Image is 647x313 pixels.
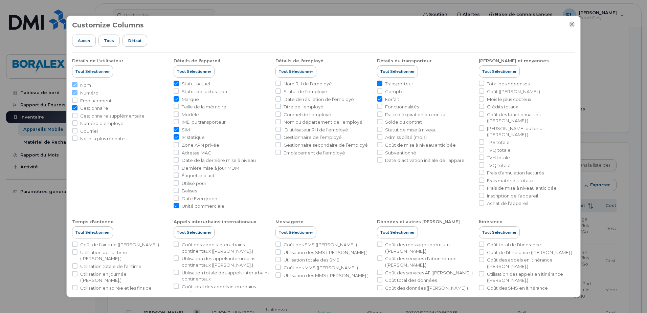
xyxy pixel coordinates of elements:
[174,226,215,238] button: Tout sélectionner
[487,88,540,95] span: Coût ([PERSON_NAME].)
[487,200,528,207] span: Achat de l’appareil
[487,147,511,153] span: TVQ totale
[377,65,418,78] button: Tout sélectionner
[182,157,256,164] span: Date de la dernière mise à niveau
[385,81,413,87] span: Transporteur
[182,242,270,254] span: Coût des appels interurbains continentaux ([PERSON_NAME].)
[284,134,342,141] span: Gestionnaire de l’employé
[487,249,572,256] span: Coût de l’itinérance ([PERSON_NAME].)
[174,219,256,225] div: Appels interurbains internationaux
[75,230,110,235] span: Tout sélectionner
[80,135,125,142] span: Note la plus récente
[487,154,510,161] span: TVH totale
[182,127,190,133] span: SIM
[182,180,206,187] span: Utilisé pour
[482,69,517,74] span: Tout sélectionner
[385,157,467,164] span: Date d’activation initiale de l’appareil
[284,96,354,103] span: Date de résiliation de l’employé
[80,249,168,262] span: Utilisation de l’airtime ([PERSON_NAME].)
[385,119,422,125] span: Solde du contrat
[377,226,418,238] button: Tout sélectionner
[385,134,427,141] span: Admissibilité (mois)
[174,58,220,64] div: Détails de l'appareil
[177,230,211,235] span: Tout sélectionner
[182,134,205,141] span: IP statique
[284,265,358,271] span: Coût des MMS ([PERSON_NAME].)
[487,178,534,184] span: Frais matériels totaux
[80,120,124,127] span: Numéro d’employé
[385,285,468,291] span: Coût des données ([PERSON_NAME].)
[487,242,541,248] span: Coût total de l’itinérance
[479,65,520,78] button: Tout sélectionner
[380,230,415,235] span: Tout sélectionner
[284,272,369,279] span: Utilisation des MMS ([PERSON_NAME].)
[479,219,503,225] div: Itinérance
[80,242,159,248] span: Coût de l’airtime ([PERSON_NAME].)
[80,105,108,111] span: Gestionnaire
[284,142,368,148] span: Gestionnaire secondaire de l’employé
[385,88,404,95] span: Compte
[487,81,530,87] span: Total des dépenses
[72,21,144,29] h3: Customize Columns
[284,127,348,133] span: ID utilisateur RH de l’employé
[479,226,520,238] button: Tout sélectionner
[377,58,432,64] div: Détails du transporteur
[385,127,437,133] span: Statut de mise à niveau
[275,219,304,225] div: Messagerie
[284,111,331,118] span: Courriel de l’employé
[182,284,270,296] span: Coût total des appels interurbains continentaux
[487,125,575,138] span: [PERSON_NAME] du forfait ([PERSON_NAME].)
[182,188,197,194] span: Balises
[385,270,473,276] span: Coût des services 411 ([PERSON_NAME].)
[487,139,510,146] span: TPS totale
[80,263,141,270] span: Utilisation totale de l’airtime
[275,65,316,78] button: Tout sélectionner
[78,38,90,43] span: Aucun
[487,285,575,297] span: Coût des SMS en itinérance ([PERSON_NAME].)
[182,81,210,87] span: Statut actuel
[72,219,114,225] div: Temps d'antenne
[182,150,211,156] span: Adresse MAC
[284,88,327,95] span: Statut de l’employé
[80,82,91,88] span: Nom
[385,242,473,254] span: Coût des messages premium ([PERSON_NAME].)
[284,249,367,256] span: Utilisation des SMS ([PERSON_NAME].)
[80,113,144,119] span: Gestionnaire supplémentaire
[284,81,332,87] span: Nom RH de l’employé
[380,69,415,74] span: Tout sélectionner
[487,162,511,169] span: TVQ totale
[385,111,447,118] span: Date d’expiration du contrat
[72,226,113,238] button: Tout sélectionner
[182,142,219,148] span: Zone APN privée
[487,104,518,110] span: Crédits totaux
[278,69,313,74] span: Tout sélectionner
[275,226,316,238] button: Tout sélectionner
[80,271,168,284] span: Utilisation en journée ([PERSON_NAME].)
[385,277,437,284] span: Coût total des données
[122,35,147,47] button: Défaut
[487,96,531,103] span: Mois le plus coûteux
[385,104,419,110] span: Fonctionnalités
[284,150,345,156] span: Emplacement de l’employé
[177,69,211,74] span: Tout sélectionner
[487,193,538,199] span: Inscription de l’appareil
[182,104,226,110] span: Taille de la mémoire
[182,88,227,95] span: Statut de facturation
[80,98,112,104] span: Emplacement
[487,185,557,191] span: Frais de mise à niveau anticipée
[182,255,270,268] span: Utilisation des appels interurbains continentaux ([PERSON_NAME].)
[284,257,339,263] span: Utilisation totale des SMS
[487,271,575,284] span: Utilisation des appels en itinérance ([PERSON_NAME].)
[182,203,224,209] span: Unité commerciale
[385,96,399,103] span: Forfait
[128,38,141,43] span: Défaut
[72,65,113,78] button: Tout sélectionner
[284,119,362,125] span: Nom du département de l’employé
[487,111,575,124] span: Coût des fonctionnalités ([PERSON_NAME].)
[284,242,357,248] span: Coût des SMS ([PERSON_NAME].)
[182,195,217,202] span: Date Evergreen
[278,230,313,235] span: Tout sélectionner
[487,170,544,176] span: Frais d’annulation facturés
[72,58,124,64] div: Détails de l'utilisateur
[72,35,96,47] button: Aucun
